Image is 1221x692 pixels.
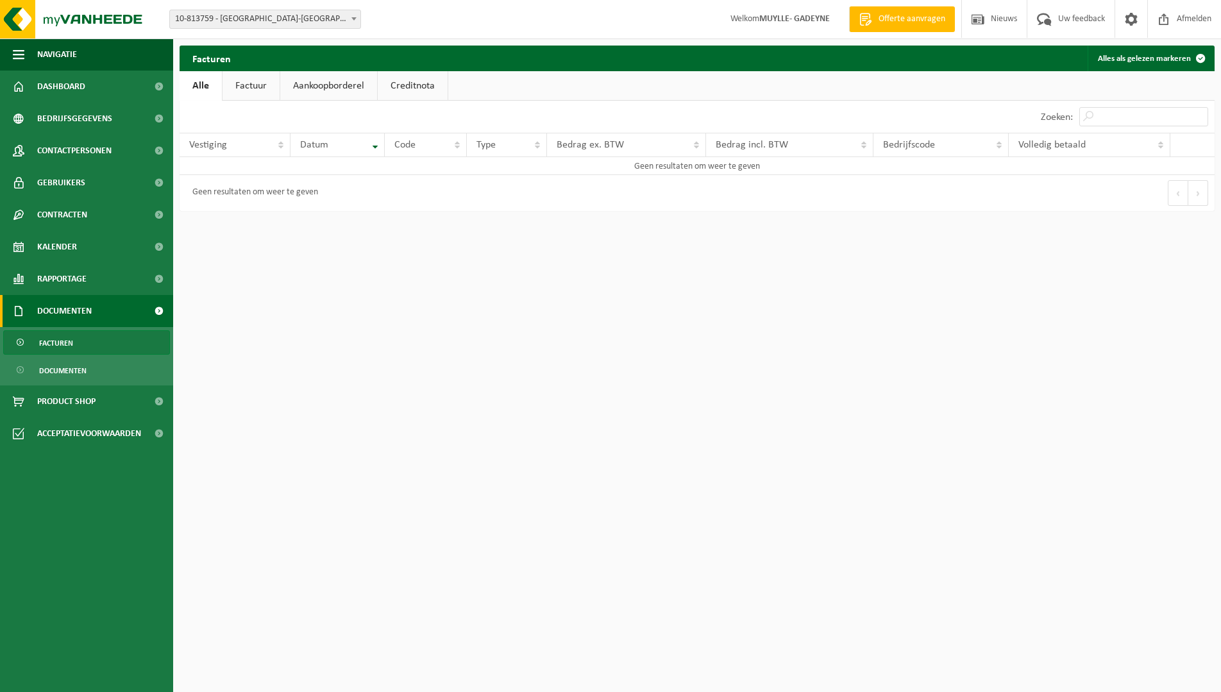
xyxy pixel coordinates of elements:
span: Rapportage [37,263,87,295]
span: Facturen [39,331,73,355]
button: Next [1188,180,1208,206]
a: Documenten [3,358,170,382]
span: Contactpersonen [37,135,112,167]
span: Offerte aanvragen [875,13,948,26]
strong: MUYLLE- GADEYNE [759,14,830,24]
span: Bedrag ex. BTW [557,140,624,150]
span: Acceptatievoorwaarden [37,418,141,450]
span: Navigatie [37,38,77,71]
span: 10-813759 - MUYLLE-GADEYNE BV - GELUWE [169,10,361,29]
div: Geen resultaten om weer te geven [186,181,318,205]
label: Zoeken: [1041,112,1073,122]
span: Documenten [37,295,92,327]
button: Previous [1168,180,1188,206]
a: Creditnota [378,71,448,101]
button: Alles als gelezen markeren [1088,46,1213,71]
span: Datum [300,140,328,150]
span: Gebruikers [37,167,85,199]
span: Bedrag incl. BTW [716,140,788,150]
span: Vestiging [189,140,227,150]
span: Bedrijfsgegevens [37,103,112,135]
span: Contracten [37,199,87,231]
span: Dashboard [37,71,85,103]
td: Geen resultaten om weer te geven [180,157,1215,175]
a: Aankoopborderel [280,71,377,101]
h2: Facturen [180,46,244,71]
span: Code [394,140,416,150]
a: Offerte aanvragen [849,6,955,32]
span: Product Shop [37,385,96,418]
span: 10-813759 - MUYLLE-GADEYNE BV - GELUWE [170,10,360,28]
span: Documenten [39,359,87,383]
span: Type [476,140,496,150]
a: Facturen [3,330,170,355]
a: Factuur [223,71,280,101]
span: Bedrijfscode [883,140,935,150]
span: Kalender [37,231,77,263]
span: Volledig betaald [1018,140,1086,150]
a: Alle [180,71,222,101]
